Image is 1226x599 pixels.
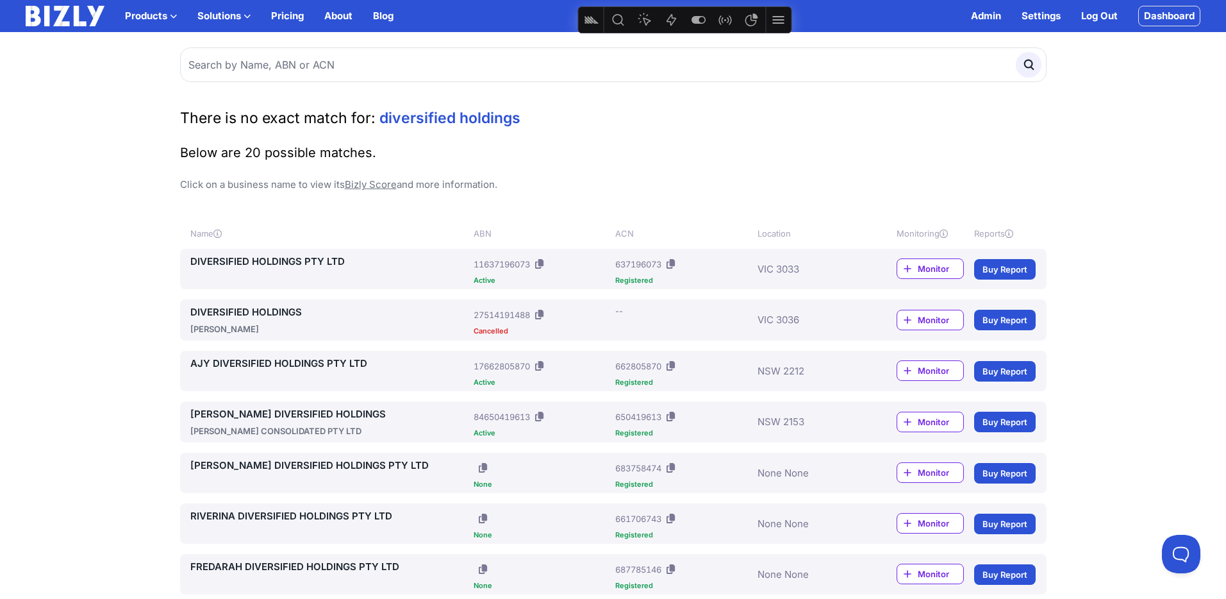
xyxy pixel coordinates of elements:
span: Monitor [918,517,963,530]
div: -- [615,305,623,317]
a: DIVERSIFIED HOLDINGS [190,305,469,320]
a: Dashboard [1138,6,1200,26]
a: AJY DIVERSIFIED HOLDINGS PTY LTD [190,356,469,371]
div: ACN [615,227,752,240]
span: Monitor [918,314,963,326]
input: Search by Name, ABN or ACN [180,47,1047,82]
div: VIC 3033 [758,254,859,284]
a: About [324,8,352,24]
div: ABN [474,227,610,240]
div: Registered [615,379,752,386]
a: Blog [373,8,393,24]
div: Registered [615,481,752,488]
a: Monitor [897,412,964,432]
div: None None [758,559,859,589]
div: VIC 3036 [758,305,859,335]
div: 27514191488 [474,308,530,321]
div: NSW 2212 [758,356,859,386]
span: Monitor [918,364,963,377]
div: None None [758,509,859,539]
a: [PERSON_NAME] DIVERSIFIED HOLDINGS [190,407,469,422]
a: Log Out [1081,8,1118,24]
span: Monitor [918,466,963,479]
span: Below are 20 possible matches. [180,145,376,160]
a: Buy Report [974,564,1036,585]
div: NSW 2153 [758,407,859,437]
div: Registered [615,582,752,589]
a: RIVERINA DIVERSIFIED HOLDINGS PTY LTD [190,509,469,524]
p: Click on a business name to view its and more information. [180,177,1047,192]
a: Bizly Score [345,178,397,190]
span: There is no exact match for: [180,109,376,127]
a: Buy Report [974,463,1036,484]
div: [PERSON_NAME] CONSOLIDATED PTY LTD [190,425,469,437]
button: Products [125,8,177,24]
span: Monitor [918,262,963,275]
div: Monitoring [897,227,964,240]
div: None [474,532,610,539]
div: [PERSON_NAME] [190,323,469,335]
div: Cancelled [474,328,610,335]
a: Monitor [897,360,964,381]
span: diversified holdings [379,109,520,127]
div: Registered [615,430,752,437]
div: Location [758,227,859,240]
div: Active [474,379,610,386]
div: 687785146 [615,563,661,576]
div: 683758474 [615,462,661,475]
div: 11637196073 [474,258,530,271]
div: 637196073 [615,258,661,271]
a: Monitor [897,462,964,483]
div: Active [474,430,610,437]
div: Registered [615,532,752,539]
div: 662805870 [615,360,661,373]
div: None [474,481,610,488]
button: Solutions [197,8,251,24]
a: Buy Report [974,310,1036,330]
div: Active [474,277,610,284]
a: Pricing [271,8,304,24]
span: Monitor [918,416,963,428]
iframe: Toggle Customer Support [1162,535,1200,573]
div: Name [190,227,469,240]
a: FREDARAH DIVERSIFIED HOLDINGS PTY LTD [190,559,469,575]
a: Buy Report [974,259,1036,280]
a: Monitor [897,564,964,584]
span: Monitor [918,568,963,580]
a: Monitor [897,258,964,279]
div: Reports [974,227,1036,240]
a: [PERSON_NAME] DIVERSIFIED HOLDINGS PTY LTD [190,458,469,473]
a: Settings [1022,8,1061,24]
div: 661706743 [615,512,661,525]
a: Admin [971,8,1001,24]
a: Buy Report [974,412,1036,432]
div: None None [758,458,859,488]
a: Monitor [897,513,964,534]
a: Monitor [897,310,964,330]
div: Registered [615,277,752,284]
a: Buy Report [974,361,1036,382]
div: 17662805870 [474,360,530,373]
div: 84650419613 [474,410,530,423]
a: DIVERSIFIED HOLDINGS PTY LTD [190,254,469,269]
a: Buy Report [974,514,1036,534]
div: None [474,582,610,589]
div: 650419613 [615,410,661,423]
